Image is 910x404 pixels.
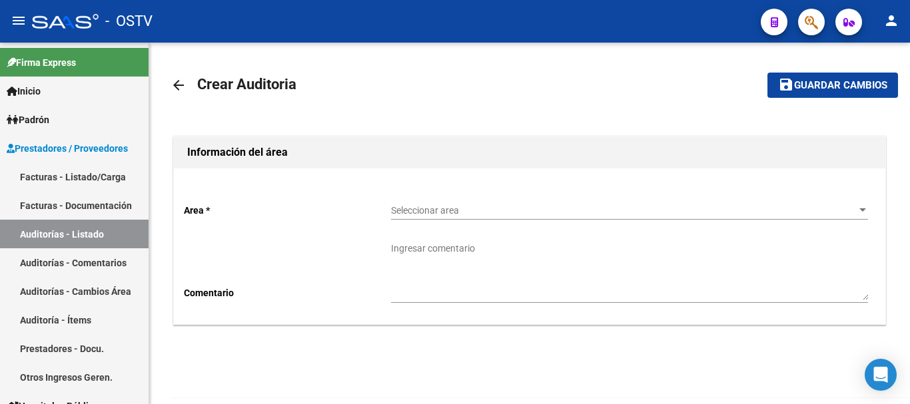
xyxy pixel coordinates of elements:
[794,80,887,92] span: Guardar cambios
[883,13,899,29] mat-icon: person
[105,7,153,36] span: - OSTV
[7,141,128,156] span: Prestadores / Proveedores
[7,112,49,127] span: Padrón
[865,359,897,391] div: Open Intercom Messenger
[7,84,41,99] span: Inicio
[171,77,187,93] mat-icon: arrow_back
[7,55,76,70] span: Firma Express
[184,286,391,300] p: Comentario
[187,142,872,163] h1: Información del área
[184,203,391,218] p: Area *
[391,205,856,216] span: Seleccionar area
[11,13,27,29] mat-icon: menu
[767,73,898,97] button: Guardar cambios
[197,76,296,93] span: Crear Auditoria
[778,77,794,93] mat-icon: save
